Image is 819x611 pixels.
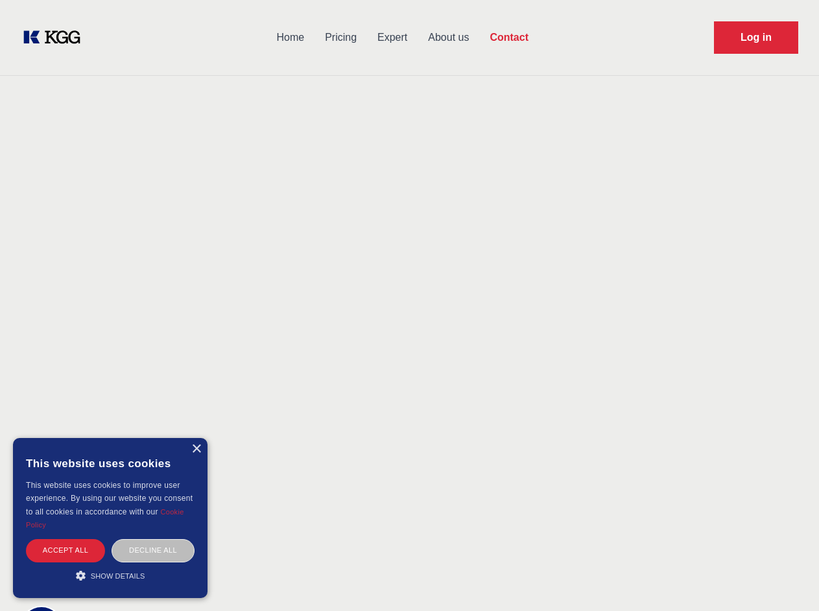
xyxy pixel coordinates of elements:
a: Expert [367,21,418,54]
div: This website uses cookies [26,448,195,479]
a: Pricing [315,21,367,54]
span: Show details [91,572,145,580]
a: Home [266,21,315,54]
div: Accept all [26,539,105,562]
span: This website uses cookies to improve user experience. By using our website you consent to all coo... [26,481,193,516]
a: Request Demo [714,21,798,54]
a: Cookie Policy [26,508,184,529]
div: Decline all [112,539,195,562]
div: Show details [26,569,195,582]
div: Close [191,444,201,454]
a: About us [418,21,479,54]
iframe: Chat Widget [754,549,819,611]
a: Contact [479,21,539,54]
a: KOL Knowledge Platform: Talk to Key External Experts (KEE) [21,27,91,48]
